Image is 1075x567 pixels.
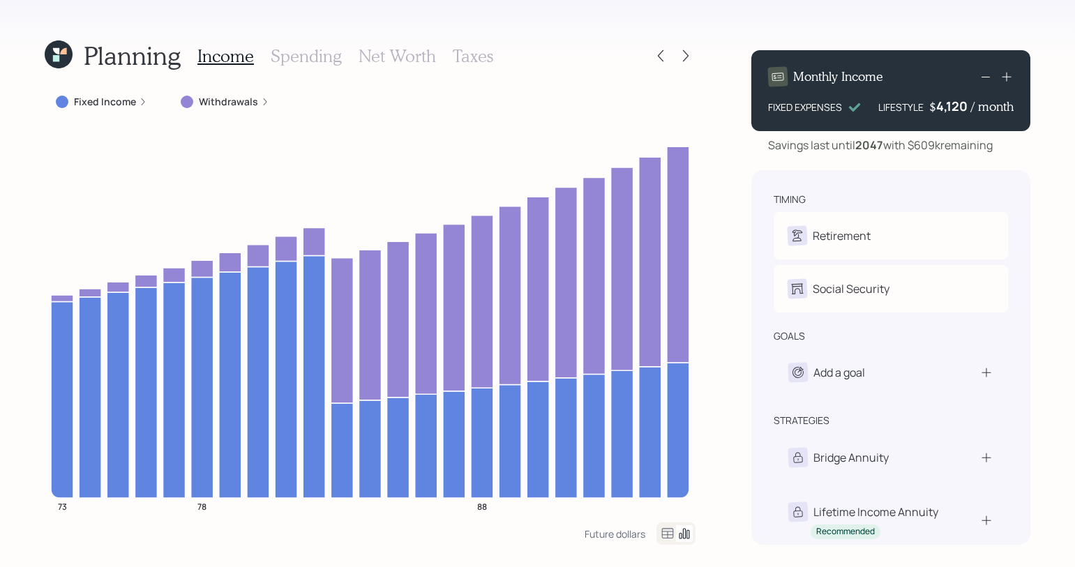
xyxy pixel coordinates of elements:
h3: Net Worth [359,46,436,66]
h3: Taxes [453,46,493,66]
div: strategies [774,414,829,428]
tspan: 73 [58,500,67,512]
b: 2047 [855,137,883,153]
tspan: 88 [477,500,487,512]
label: Withdrawals [199,95,258,109]
h3: Spending [271,46,342,66]
div: Add a goal [813,364,865,381]
h3: Income [197,46,254,66]
div: Bridge Annuity [813,449,889,466]
div: FIXED EXPENSES [768,100,842,114]
div: Social Security [813,280,889,297]
div: Savings last until with $609k remaining [768,137,993,153]
tspan: 78 [197,500,206,512]
div: Recommended [816,526,875,538]
h1: Planning [84,40,181,70]
label: Fixed Income [74,95,136,109]
h4: Monthly Income [793,69,883,84]
div: LIFESTYLE [878,100,924,114]
div: Future dollars [585,527,645,540]
div: timing [774,192,806,206]
div: 4,120 [936,98,971,114]
h4: $ [929,99,936,114]
div: Lifetime Income Annuity [813,504,938,520]
h4: / month [971,99,1014,114]
div: goals [774,329,805,343]
div: Retirement [813,227,871,244]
